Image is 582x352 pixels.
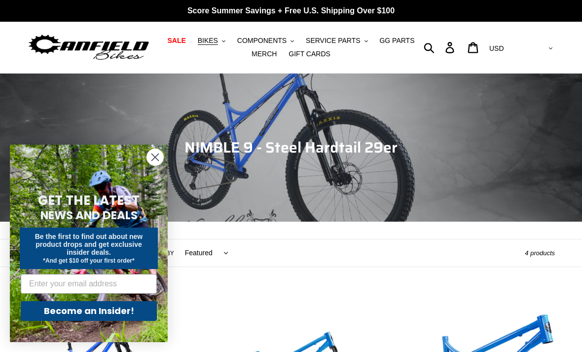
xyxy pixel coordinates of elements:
input: Enter your email address [21,274,157,294]
span: MERCH [252,50,277,58]
span: BIKES [198,37,218,45]
span: COMPONENTS [237,37,287,45]
span: *And get $10 off your first order* [43,257,134,264]
span: 4 products [525,249,555,257]
button: SERVICE PARTS [301,34,372,47]
span: NEWS AND DEALS [40,207,138,223]
span: SERVICE PARTS [306,37,360,45]
span: NIMBLE 9 - Steel Hardtail 29er [184,136,398,159]
button: Close dialog [146,149,164,166]
a: GIFT CARDS [284,47,335,61]
span: GET THE LATEST [38,192,140,209]
span: GG PARTS [379,37,414,45]
button: COMPONENTS [232,34,299,47]
button: Become an Insider! [21,301,157,321]
span: GIFT CARDS [289,50,330,58]
a: MERCH [247,47,282,61]
span: SALE [167,37,185,45]
a: GG PARTS [374,34,419,47]
img: Canfield Bikes [27,32,150,63]
button: BIKES [193,34,230,47]
a: SALE [162,34,190,47]
span: Be the first to find out about new product drops and get exclusive insider deals. [35,233,143,256]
